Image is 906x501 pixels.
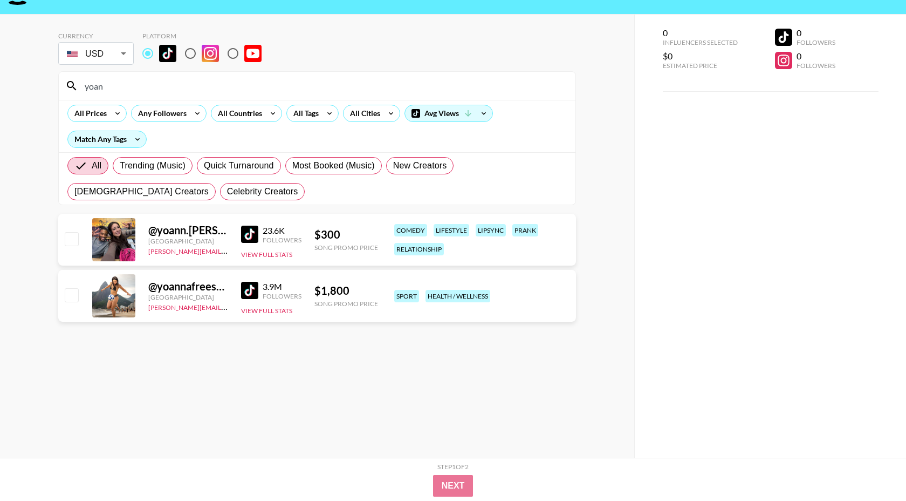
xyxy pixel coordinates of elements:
[241,226,258,243] img: TikTok
[314,243,378,252] div: Song Promo Price
[148,224,228,237] div: @ yoann.[PERSON_NAME]
[292,159,375,172] span: Most Booked (Music)
[437,463,469,471] div: Step 1 of 2
[148,280,228,293] div: @ yoannafreestyle
[148,293,228,301] div: [GEOGRAPHIC_DATA]
[263,281,301,292] div: 3.9M
[476,224,506,236] div: lipsync
[434,224,469,236] div: lifestyle
[60,44,132,63] div: USD
[394,224,427,236] div: comedy
[148,237,228,245] div: [GEOGRAPHIC_DATA]
[797,51,835,62] div: 0
[68,131,146,147] div: Match Any Tags
[663,38,738,46] div: Influencers Selected
[241,250,292,259] button: View Full Stats
[263,236,301,244] div: Followers
[148,245,308,255] a: [PERSON_NAME][EMAIL_ADDRESS][DOMAIN_NAME]
[314,284,378,297] div: $ 1,800
[241,282,258,299] img: TikTok
[663,28,738,38] div: 0
[797,62,835,70] div: Followers
[211,105,264,121] div: All Countries
[241,307,292,315] button: View Full Stats
[159,45,176,62] img: TikTok
[148,301,308,312] a: [PERSON_NAME][EMAIL_ADDRESS][DOMAIN_NAME]
[314,300,378,308] div: Song Promo Price
[78,77,569,94] input: Search by User Name
[132,105,189,121] div: Any Followers
[202,45,219,62] img: Instagram
[394,290,419,302] div: sport
[344,105,382,121] div: All Cities
[142,32,270,40] div: Platform
[663,62,738,70] div: Estimated Price
[120,159,186,172] span: Trending (Music)
[425,290,490,302] div: health / wellness
[394,243,444,255] div: relationship
[797,38,835,46] div: Followers
[405,105,492,121] div: Avg Views
[314,228,378,241] div: $ 300
[74,185,209,198] span: [DEMOGRAPHIC_DATA] Creators
[68,105,109,121] div: All Prices
[433,475,473,497] button: Next
[244,45,262,62] img: YouTube
[287,105,321,121] div: All Tags
[58,32,134,40] div: Currency
[797,28,835,38] div: 0
[263,292,301,300] div: Followers
[663,51,738,62] div: $0
[393,159,447,172] span: New Creators
[852,447,893,488] iframe: Drift Widget Chat Controller
[512,224,538,236] div: prank
[263,225,301,236] div: 23.6K
[227,185,298,198] span: Celebrity Creators
[92,159,101,172] span: All
[204,159,274,172] span: Quick Turnaround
